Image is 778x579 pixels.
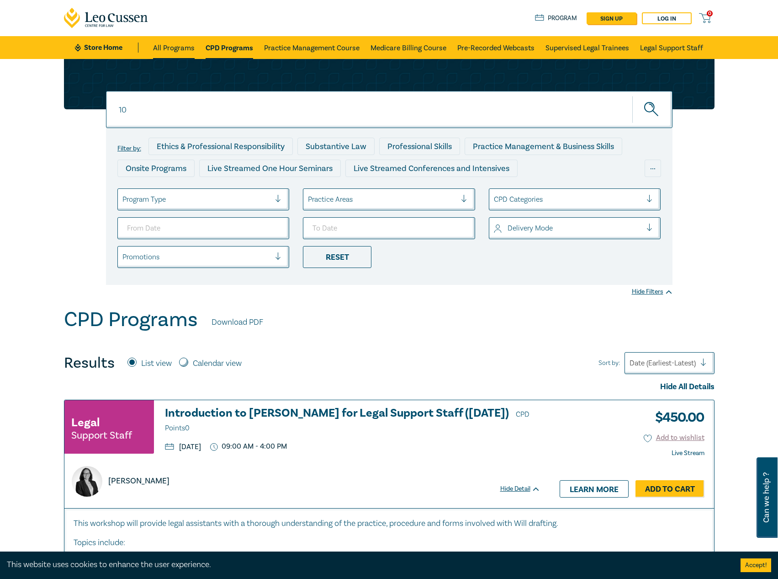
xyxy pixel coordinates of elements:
h3: $ 450.00 [648,407,704,428]
div: Live Streamed One Hour Seminars [199,160,341,177]
a: Pre-Recorded Webcasts [457,36,535,59]
strong: Live Stream [672,449,704,457]
div: Practice Management & Business Skills [465,138,622,155]
input: select [308,194,310,204]
a: Learn more [560,480,629,498]
input: From Date [117,217,290,239]
a: Add to Cart [635,480,704,498]
label: Filter by: [117,145,141,152]
input: select [122,252,124,262]
a: Practice Management Course [264,36,360,59]
div: Hide Detail [500,484,550,493]
input: select [494,194,496,204]
p: Topics include: [74,537,705,549]
div: Hide Filters [632,287,672,296]
a: CPD Programs [206,36,253,59]
input: To Date [303,217,475,239]
h3: Legal [71,414,100,431]
p: 09:00 AM - 4:00 PM [210,442,287,451]
span: Can we help ? [762,463,771,532]
div: Professional Skills [379,138,460,155]
h3: Introduction to [PERSON_NAME] for Legal Support Staff ([DATE]) [165,407,540,434]
p: This workshop will provide legal assistants with a thorough understanding of the practice, proced... [74,518,705,530]
a: sign up [587,12,636,24]
img: https://s3.ap-southeast-2.amazonaws.com/leo-cussen-store-production-content/Contacts/Naomi%20Guye... [72,466,102,497]
div: Substantive Law [297,138,375,155]
small: Support Staff [71,431,132,440]
input: Sort by [630,358,631,368]
label: Calendar view [193,358,242,370]
div: Ethics & Professional Responsibility [148,138,293,155]
div: National Programs [481,182,565,199]
button: Add to wishlist [644,433,704,443]
input: Search for a program title, program description or presenter name [106,91,672,128]
h4: Results [64,354,115,372]
div: ... [645,160,661,177]
p: [DATE] [165,443,201,450]
a: Supervised Legal Trainees [545,36,629,59]
span: Sort by: [598,358,620,368]
a: Log in [642,12,692,24]
div: This website uses cookies to enhance the user experience. [7,559,727,571]
a: Introduction to [PERSON_NAME] for Legal Support Staff ([DATE]) CPD Points0 [165,407,540,434]
input: select [122,194,124,204]
div: Live Streamed Conferences and Intensives [345,160,518,177]
span: 0 [707,11,713,16]
div: Reset [303,246,371,268]
button: Accept cookies [741,558,771,572]
a: Medicare Billing Course [370,36,446,59]
a: Store Home [75,43,138,53]
div: 10 CPD Point Packages [376,182,476,199]
div: Onsite Programs [117,160,195,177]
div: Pre-Recorded Webcasts [267,182,372,199]
div: Live Streamed Practical Workshops [117,182,262,199]
a: Download PDF [212,316,263,328]
a: Program [535,13,577,23]
a: Legal Support Staff [640,36,703,59]
a: All Programs [153,36,195,59]
p: [PERSON_NAME] [108,475,169,487]
h1: CPD Programs [64,308,198,332]
input: select [494,223,496,233]
div: Hide All Details [64,381,714,393]
label: List view [141,358,172,370]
